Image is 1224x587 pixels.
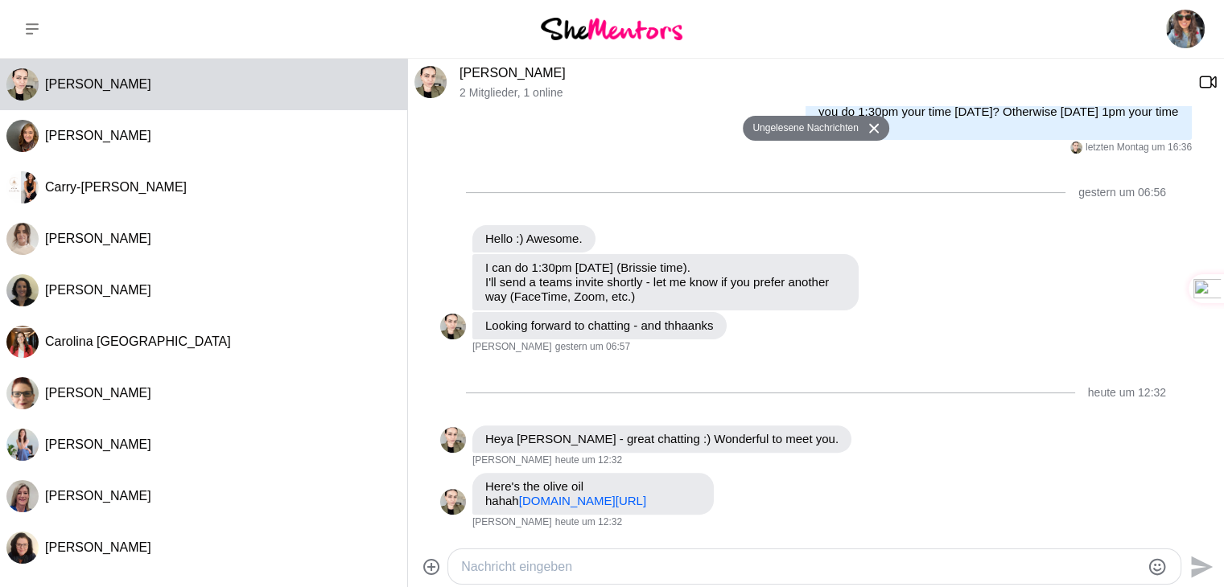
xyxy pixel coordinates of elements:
span: [PERSON_NAME] [45,77,151,91]
a: [DOMAIN_NAME][URL] [519,494,646,507]
img: A [414,66,447,98]
img: E [6,223,39,255]
img: A [6,68,39,101]
span: [PERSON_NAME] [472,516,552,529]
p: I can do 1:30pm [DATE] (Brissie time). I'll send a teams invite shortly - let me know if you pref... [485,261,846,304]
div: Carry-Louise Hansell [6,171,39,203]
p: Heya [PERSON_NAME] - great chatting :) Wonderful to meet you. [485,432,839,446]
span: [PERSON_NAME] [45,437,151,451]
time: 2025-09-10T04:32:37.684Z [555,516,622,529]
span: Carry-[PERSON_NAME] [45,180,187,194]
span: [PERSON_NAME] [45,540,151,554]
img: C [6,171,39,203]
div: Aurora Francois [440,489,466,515]
span: [PERSON_NAME] [472,454,552,467]
img: Karla [1166,10,1205,48]
div: Elle Thorne [6,223,39,255]
img: H [6,377,39,409]
img: A [440,314,466,339]
span: [PERSON_NAME] [45,386,151,400]
div: Aurora Francois [414,66,447,98]
span: [PERSON_NAME] [45,489,151,503]
div: Kate Smyth [6,480,39,512]
div: Aurora Francois [440,427,466,453]
button: Send [1181,548,1218,585]
p: Looking forward to chatting - and thhaanks [485,318,714,333]
img: A [6,532,39,564]
p: Here's the olive oil hahah [485,479,701,508]
p: Hello :) Awesome. [485,232,583,246]
img: A [6,120,39,152]
div: Laila Punj [6,274,39,306]
time: 2025-09-10T04:32:24.670Z [555,454,622,467]
span: [PERSON_NAME] [45,129,151,142]
img: A [1070,142,1082,154]
img: L [6,274,39,306]
div: Aurora Francois [6,68,39,101]
button: Emoji-Auswahl [1148,557,1167,577]
div: Aurora Francois [1070,142,1082,154]
div: Ashleigh Charles [6,120,39,152]
p: 2 Mitglieder , 1 online [460,86,1185,100]
span: Carolina [GEOGRAPHIC_DATA] [45,335,231,348]
div: heute um 12:32 [1088,386,1166,400]
button: Ungelesene Nachrichten [743,116,863,142]
div: Georgina Barnes [6,429,39,461]
img: A [440,427,466,453]
span: [PERSON_NAME] [45,232,151,245]
img: A [440,489,466,515]
time: 2025-09-08T08:36:30.976Z [1086,142,1192,154]
img: G [6,429,39,461]
img: K [6,480,39,512]
time: 2025-09-08T22:57:54.664Z [555,341,630,354]
div: Aurora Francois [440,314,466,339]
img: C [6,326,39,358]
a: [PERSON_NAME] [460,66,566,80]
div: Hilary Schubert-Jones [6,377,39,409]
span: [PERSON_NAME] [45,283,151,297]
textarea: Nachricht eingeben [461,557,1140,577]
img: She Mentors Logo [541,18,682,39]
span: [PERSON_NAME] [472,341,552,354]
div: gestern um 06:56 [1078,186,1166,199]
div: Carolina Portugal [6,326,39,358]
div: Annette Rudd [6,532,39,564]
